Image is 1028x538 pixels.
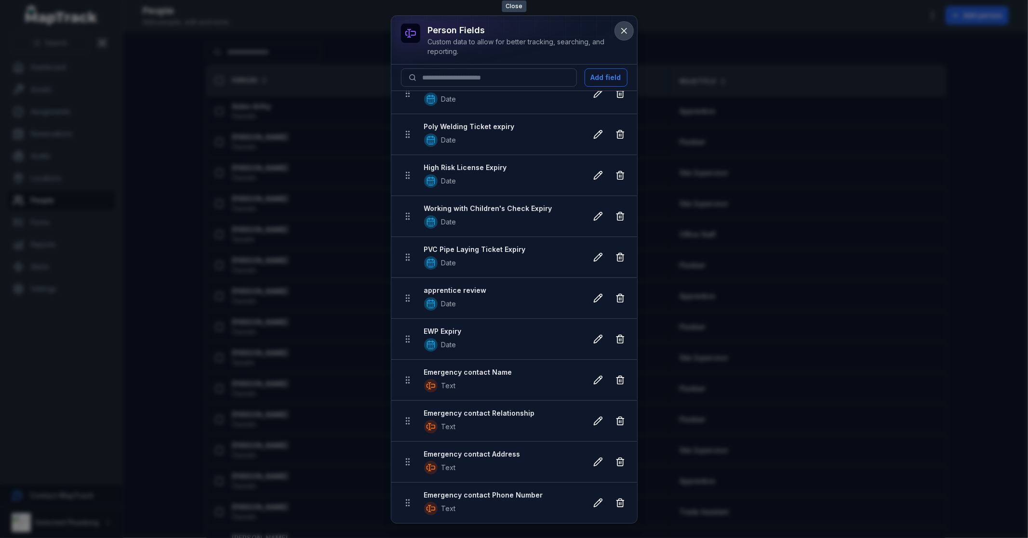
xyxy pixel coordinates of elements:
span: Text [441,422,456,432]
h3: person fields [428,24,612,37]
strong: Emergency contact Address [424,449,579,459]
strong: EWP Expiry [424,327,579,336]
span: Text [441,504,456,513]
strong: Emergency contact Phone Number [424,490,579,500]
strong: PVC Pipe Laying Ticket Expiry [424,245,579,254]
strong: Emergency contact Relationship [424,408,579,418]
strong: Working with Children's Check Expiry [424,204,579,213]
span: Date [441,340,456,350]
strong: apprentice review [424,286,579,295]
span: Text [441,463,456,472]
span: Close [502,0,526,12]
span: Text [441,381,456,391]
span: Date [441,299,456,309]
strong: High Risk License Expiry [424,163,579,172]
strong: Emergency contact Name [424,367,579,377]
span: Date [441,217,456,227]
button: Add field [585,68,627,87]
strong: Poly Welding Ticket expiry [424,122,579,131]
span: Date [441,258,456,268]
span: Date [441,94,456,104]
div: Custom data to allow for better tracking, searching, and reporting. [428,37,612,56]
span: Date [441,176,456,186]
span: Date [441,135,456,145]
